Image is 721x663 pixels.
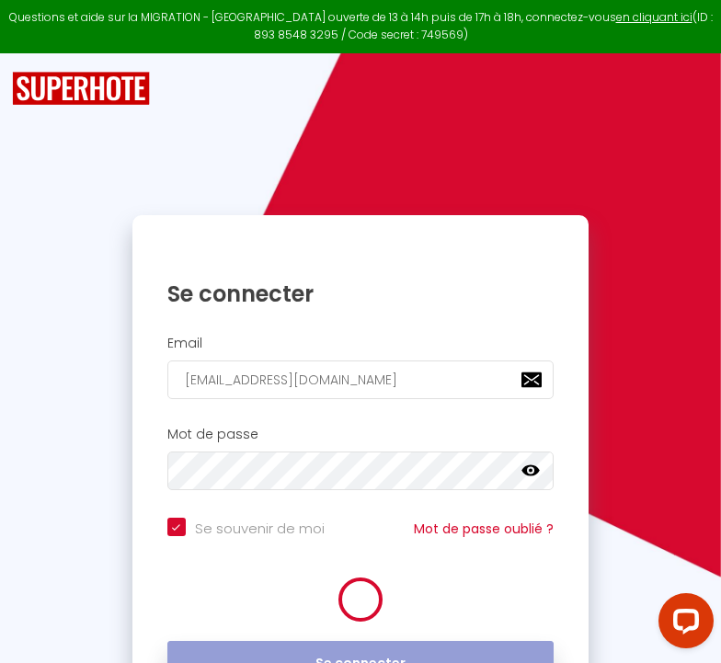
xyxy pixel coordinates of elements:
[167,336,554,351] h2: Email
[616,9,692,25] a: en cliquant ici
[12,72,150,106] img: SuperHote logo
[167,280,554,308] h1: Se connecter
[167,427,554,442] h2: Mot de passe
[167,360,554,399] input: Ton Email
[644,586,721,663] iframe: LiveChat chat widget
[414,520,554,538] a: Mot de passe oublié ?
